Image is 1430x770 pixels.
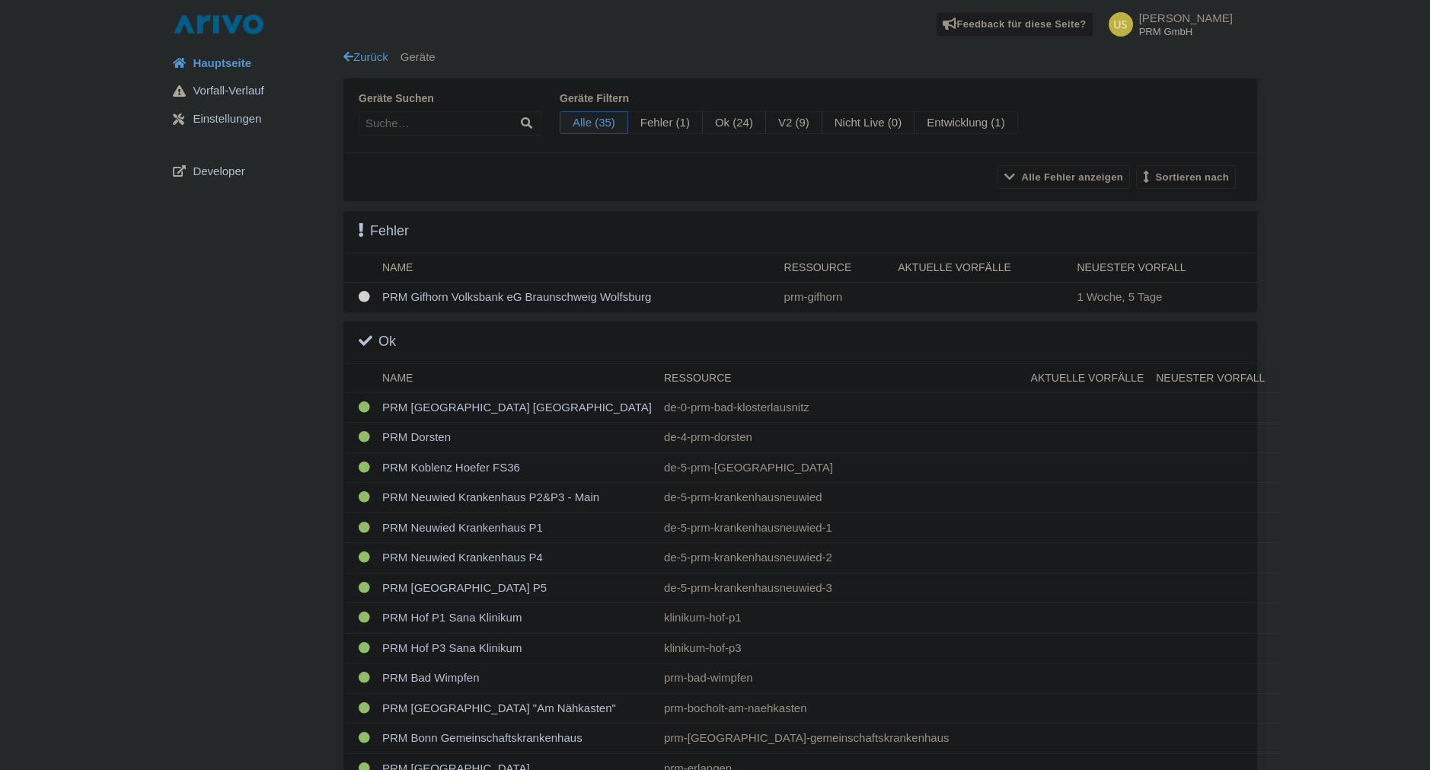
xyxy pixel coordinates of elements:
[1077,290,1162,303] span: 1 Woche, 5 Tage
[702,111,766,135] span: Ok (24)
[658,573,1025,603] td: de-5-prm-krankenhausneuwied-3
[658,603,1025,634] td: klinikum-hof-p1
[1025,364,1151,393] th: Aktuelle Vorfälle
[1136,165,1236,189] button: Sortieren nach
[193,55,251,72] span: Hauptseite
[658,364,1025,393] th: Ressource
[376,483,658,513] td: PRM Neuwied Krankenhaus P2&P3 - Main
[658,543,1025,574] td: de-5-prm-krankenhausneuwied-2
[560,111,628,135] span: Alle (35)
[658,452,1025,483] td: de-5-prm-[GEOGRAPHIC_DATA]
[658,633,1025,663] td: klinikum-hof-p3
[359,223,409,240] h3: Fehler
[765,111,822,135] span: V2 (9)
[161,77,343,106] a: Vorfall-Verlauf
[376,392,658,423] td: PRM [GEOGRAPHIC_DATA] [GEOGRAPHIC_DATA]
[376,452,658,483] td: PRM Koblenz Hoefer FS36
[376,543,658,574] td: PRM Neuwied Krankenhaus P4
[376,603,658,634] td: PRM Hof P1 Sana Klinikum
[658,693,1025,724] td: prm-bocholt-am-naehkasten
[914,111,1018,135] span: Entwicklung (1)
[376,283,778,312] td: PRM Gifhorn Volksbank eG Braunschweig Wolfsburg
[376,633,658,663] td: PRM Hof P3 Sana Klinikum
[359,91,541,107] label: Geräte suchen
[1139,27,1233,37] small: PRM GmbH
[658,392,1025,423] td: de-0-prm-bad-klosterlausnitz
[376,423,658,453] td: PRM Dorsten
[376,573,658,603] td: PRM [GEOGRAPHIC_DATA] P5
[1150,364,1280,393] th: Neuester Vorfall
[376,663,658,694] td: PRM Bad Wimpfen
[170,12,267,37] img: logo
[1139,11,1233,24] span: [PERSON_NAME]
[627,111,703,135] span: Fehler (1)
[778,254,892,283] th: Ressource
[997,165,1130,189] button: Alle Fehler anzeigen
[936,12,1093,37] a: Feedback für diese Seite?
[161,49,343,78] a: Hauptseite
[1071,254,1257,283] th: Neuester Vorfall
[822,111,914,135] span: Nicht Live (0)
[560,91,1018,107] label: Geräte filtern
[376,724,658,754] td: PRM Bonn Gemeinschaftskrankenhaus
[193,163,244,181] span: Developer
[161,105,343,134] a: Einstellungen
[343,49,1257,66] div: Geräte
[658,663,1025,694] td: prm-bad-wimpfen
[1100,12,1233,37] a: [PERSON_NAME] PRM GmbH
[359,334,396,350] h3: Ok
[658,483,1025,513] td: de-5-prm-krankenhausneuwied
[376,364,658,393] th: Name
[376,513,658,543] td: PRM Neuwied Krankenhaus P1
[658,724,1025,754] td: prm-[GEOGRAPHIC_DATA]-gemeinschaftskrankenhaus
[658,423,1025,453] td: de-4-prm-dorsten
[376,254,778,283] th: Name
[376,693,658,724] td: PRM [GEOGRAPHIC_DATA] "Am Nähkasten"
[658,513,1025,543] td: de-5-prm-krankenhausneuwied-1
[359,111,541,136] input: Suche…
[193,82,263,100] span: Vorfall-Verlauf
[193,110,261,128] span: Einstellungen
[161,157,343,186] a: Developer
[343,50,388,63] a: Zurück
[778,283,892,312] td: prm-gifhorn
[892,254,1071,283] th: Aktuelle Vorfälle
